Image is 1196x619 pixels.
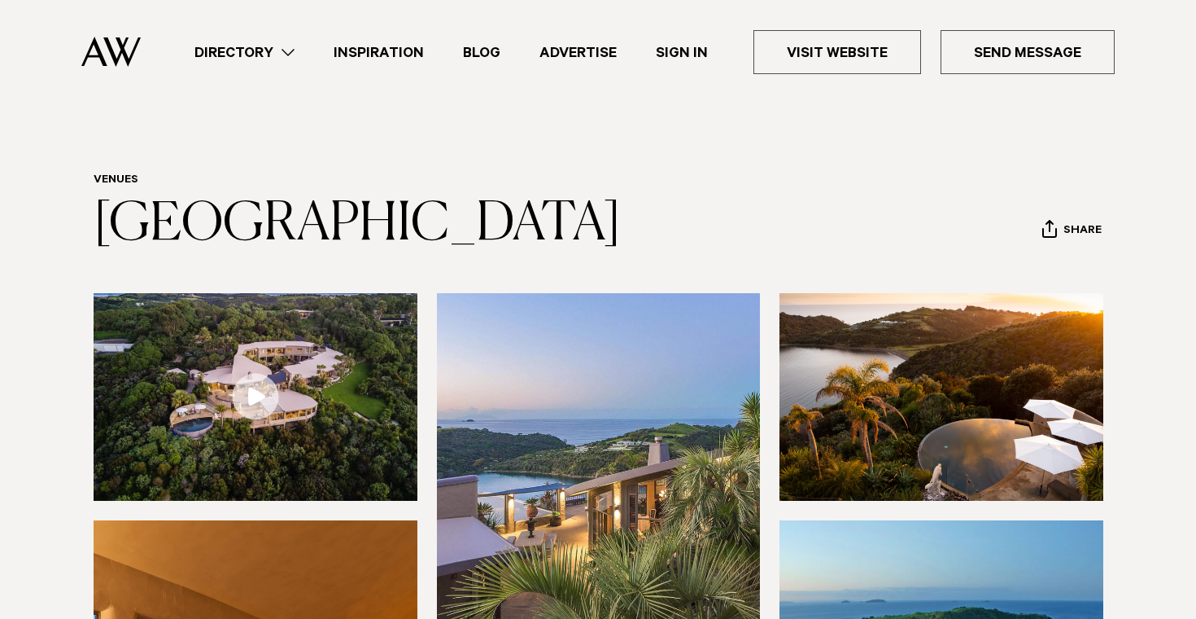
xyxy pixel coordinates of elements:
[753,30,921,74] a: Visit Website
[314,42,443,64] a: Inspiration
[81,37,141,67] img: Auckland Weddings Logo
[941,30,1115,74] a: Send Message
[1063,224,1102,239] span: Share
[1041,219,1102,244] button: Share
[175,42,314,64] a: Directory
[443,42,520,64] a: Blog
[94,174,138,187] a: Venues
[94,199,621,251] a: [GEOGRAPHIC_DATA]
[779,293,1103,501] img: Swimming pool at luxury resort on Waiheke Island
[520,42,636,64] a: Advertise
[636,42,727,64] a: Sign In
